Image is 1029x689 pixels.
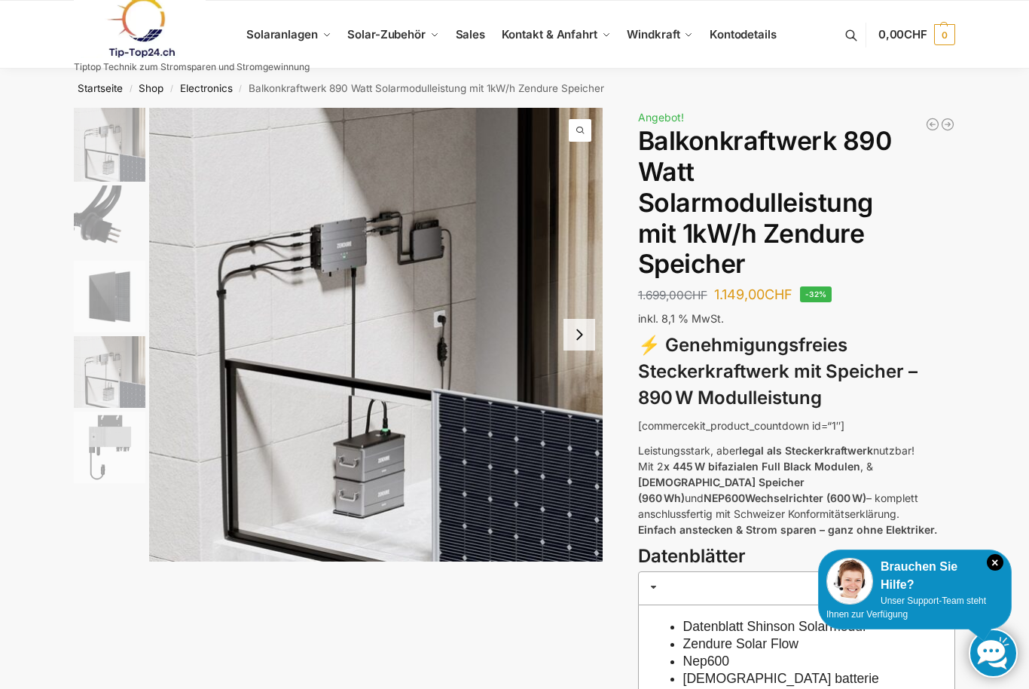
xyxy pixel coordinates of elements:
h3: Datenblätter [638,544,955,570]
img: Maysun [74,261,145,332]
a: Datenblatt Shinson Solarmodul [683,619,866,634]
span: Angebot! [638,111,684,124]
span: Windkraft [627,27,679,41]
a: Balkonkraftwerk 890 Watt Solarmodulleistung mit 2kW/h Zendure Speicher [925,117,940,132]
span: Kontakt & Anfahrt [502,27,597,41]
span: Unser Support-Team steht Ihnen zur Verfügung [826,596,986,620]
strong: [DEMOGRAPHIC_DATA] Speicher (960 Wh) [638,476,805,504]
a: Electronics [180,82,233,94]
strong: NEP600Wechselrichter (600 W) [704,491,866,504]
p: [commercekit_product_countdown id=“1″] [638,418,955,433]
a: Kontodetails [704,1,783,69]
span: inkl. 8,1 % MwSt. [638,312,724,325]
img: Anschlusskabel-3meter_schweizer-stecker [74,185,145,257]
span: 0,00 [878,27,927,41]
p: Tiptop Technik zum Stromsparen und Stromgewinnung [74,63,310,72]
span: CHF [904,27,927,41]
div: Brauchen Sie Hilfe? [826,558,1003,594]
bdi: 1.149,00 [714,286,792,302]
span: CHF [765,286,792,302]
strong: x 445 W bifazialen Full Black Modulen [664,460,860,473]
span: Sales [456,27,486,41]
a: Steckerkraftwerk mit 4 KW Speicher und 8 Solarmodulen mit 3600 Watt [940,117,955,132]
span: / [233,83,249,95]
a: Kontakt & Anfahrt [495,1,617,69]
a: Startseite [78,82,123,94]
a: Nep600 [683,654,730,669]
span: Solaranlagen [246,27,318,41]
span: / [163,83,179,95]
span: -32% [800,286,832,302]
img: Zendure-solar-flow-Batteriespeicher für Balkonkraftwerke [74,108,145,182]
button: Next slide [563,319,595,351]
a: Shop [139,82,163,94]
nav: Breadcrumb [47,69,982,108]
bdi: 1.699,00 [638,288,707,302]
a: Zendure Solar Flow [683,636,799,651]
span: / [123,83,139,95]
a: Windkraft [621,1,700,69]
p: Leistungsstark, aber nutzbar! Mit 2 , & und – komplett anschlussfertig mit Schweizer Konformitäts... [638,442,955,537]
a: Solar-Zubehör [341,1,445,69]
strong: legal als Steckerkraftwerk [739,444,873,457]
h1: Balkonkraftwerk 890 Watt Solarmodulleistung mit 1kW/h Zendure Speicher [638,126,955,280]
img: Customer service [826,558,873,605]
a: 0,00CHF 0 [878,12,955,57]
span: CHF [684,288,707,302]
img: nep-microwechselrichter-600w [74,412,145,483]
i: Schließen [987,554,1003,571]
span: Solar-Zubehör [347,27,426,41]
img: Zendure-solar-flow-Batteriespeicher für Balkonkraftwerke [74,336,145,408]
a: Sales [449,1,491,69]
img: Zendure-solar-flow-Batteriespeicher für Balkonkraftwerke [149,108,603,562]
strong: Einfach anstecken & Strom sparen – ganz ohne Elektriker. [638,523,937,536]
a: Znedure solar flow Batteriespeicher fuer BalkonkraftwerkeZnedure solar flow Batteriespeicher fuer... [149,108,603,562]
span: Kontodetails [710,27,777,41]
h3: ⚡ Genehmigungsfreies Steckerkraftwerk mit Speicher – 890 W Modulleistung [638,332,955,411]
span: 0 [934,24,955,45]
